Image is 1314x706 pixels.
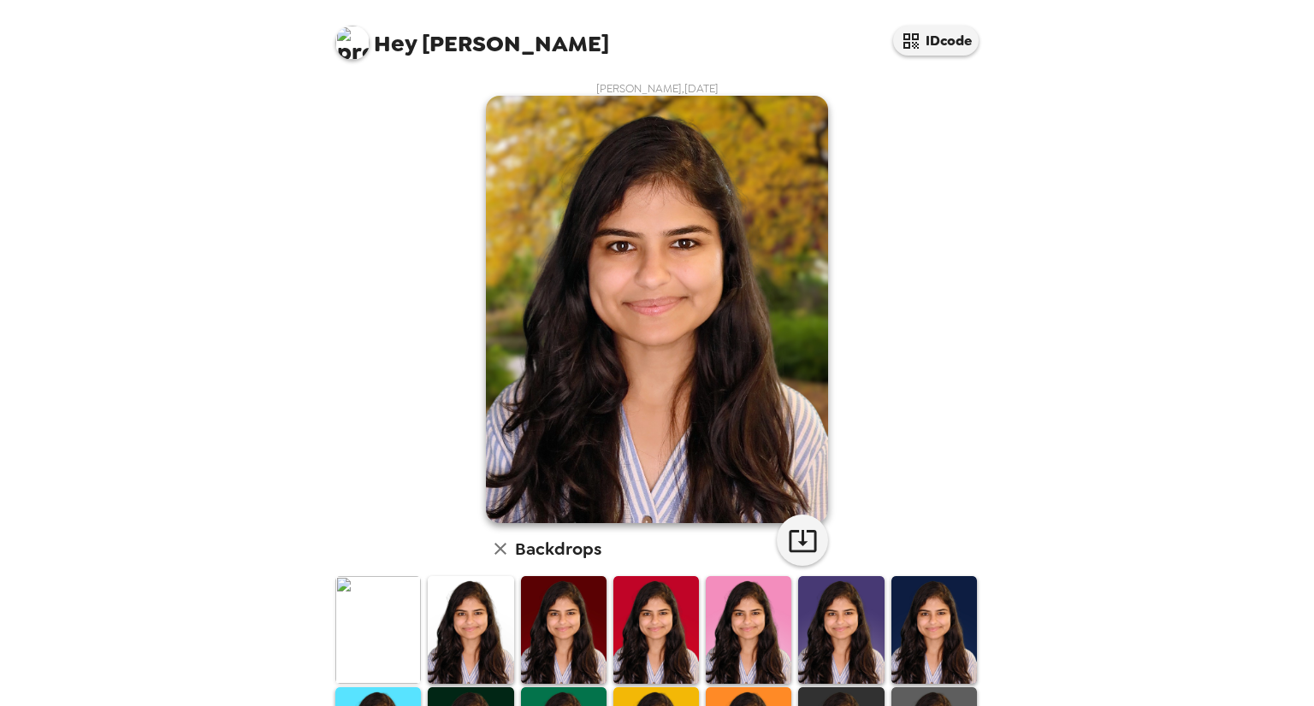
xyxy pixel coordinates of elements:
[374,28,417,59] span: Hey
[486,96,828,523] img: user
[893,26,979,56] button: IDcode
[335,26,370,60] img: profile pic
[335,576,421,683] img: Original
[596,81,719,96] span: [PERSON_NAME] , [DATE]
[515,535,601,562] h6: Backdrops
[335,17,609,56] span: [PERSON_NAME]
